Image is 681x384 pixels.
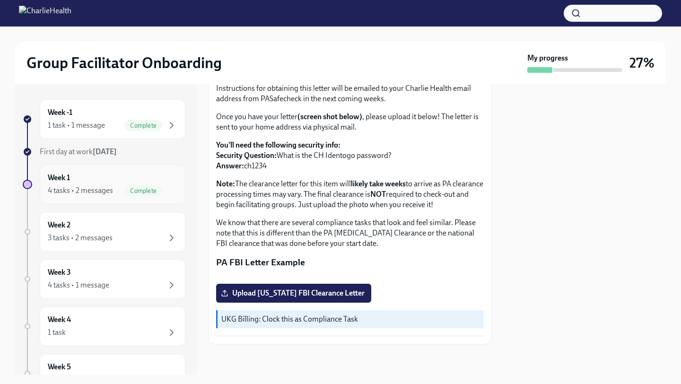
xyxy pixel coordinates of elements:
span: First day at work [40,147,117,156]
p: PA FBI Letter Example [216,256,484,269]
a: Week 41 task [23,306,185,346]
strong: Security Question: [216,151,277,160]
div: 4 tasks • 1 message [48,280,109,290]
span: Upload [US_STATE] FBI Clearance Letter [223,288,365,298]
img: CharlieHealth [19,6,71,21]
h6: Week 1 [48,173,70,183]
p: UKG Billing: Clock this as Compliance Task [221,314,480,324]
strong: My progress [527,53,568,63]
a: Week 34 tasks • 1 message [23,259,185,299]
span: Complete [124,187,162,194]
p: Once you have your letter , please upload it below! The letter is sent to your home address via p... [216,112,484,132]
strong: Note: [216,179,235,188]
h6: Week 3 [48,267,71,278]
h2: Group Facilitator Onboarding [26,53,222,72]
h3: 27% [629,54,655,71]
label: Upload [US_STATE] FBI Clearance Letter [216,284,371,303]
div: 4 tasks • 2 messages [48,185,113,196]
a: Week -11 task • 1 messageComplete [23,99,185,139]
strong: NOT [370,190,386,199]
a: First day at work[DATE] [23,147,185,157]
h6: Week -1 [48,107,72,118]
p: Instructions for obtaining this letter will be emailed to your Charlie Health email address from ... [216,83,484,104]
div: 1 task [48,327,66,338]
strong: likely take weeks [351,179,406,188]
strong: [DATE] [93,147,117,156]
p: The clearance letter for this item will to arrive as PA clearance processing times may vary. The ... [216,179,484,210]
div: 1 task • 1 message [48,120,105,131]
strong: You'll need the following security info: [216,140,340,149]
strong: (screen shot below) [297,112,362,121]
p: What is the CH Identogo password? ch1234 [216,140,484,171]
a: Week 14 tasks • 2 messagesComplete [23,165,185,204]
h6: Week 5 [48,362,71,372]
div: 3 tasks • 2 messages [48,233,113,243]
h6: Week 4 [48,314,71,325]
span: Complete [124,122,162,129]
p: We know that there are several compliance tasks that look and feel similar. Please note that this... [216,218,484,249]
a: Week 23 tasks • 2 messages [23,212,185,252]
strong: Answer: [216,161,244,170]
h6: Week 2 [48,220,70,230]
